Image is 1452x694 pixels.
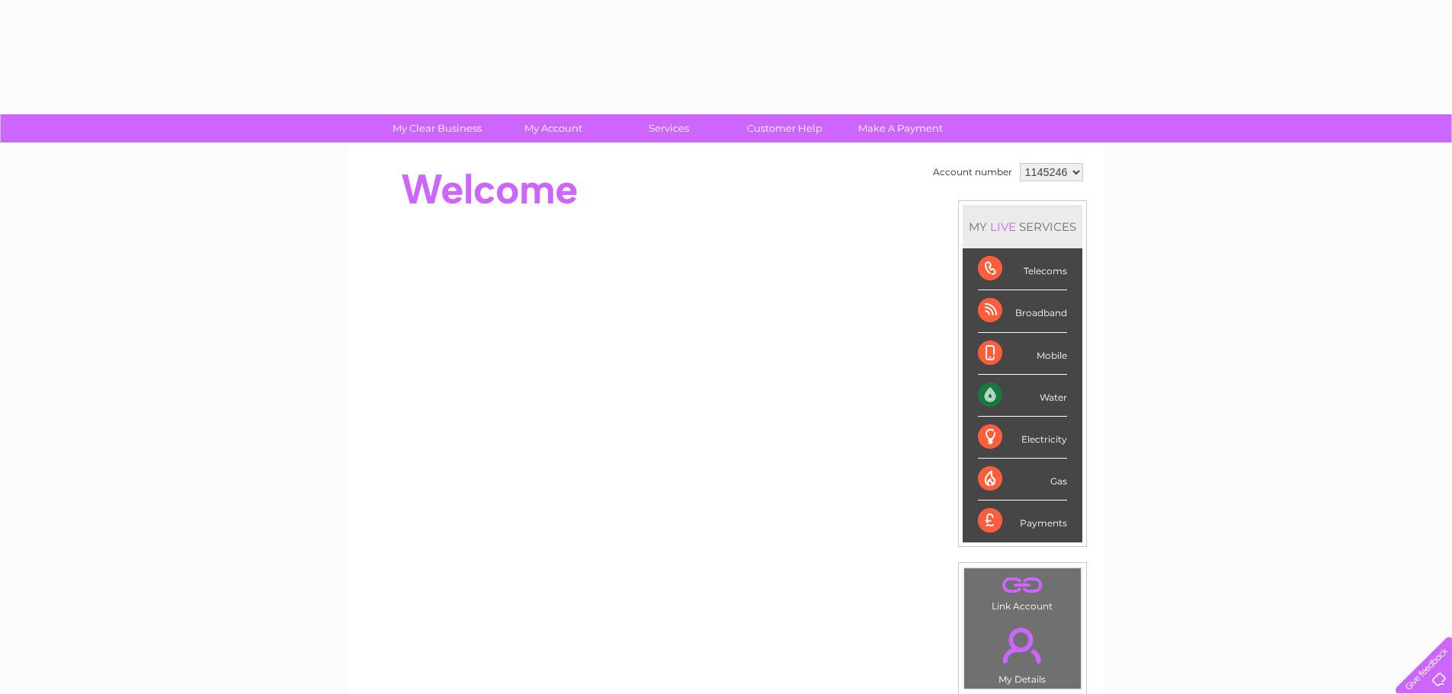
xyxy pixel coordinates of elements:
[722,114,848,142] a: Customer Help
[606,114,732,142] a: Services
[929,159,1016,185] td: Account number
[978,333,1067,375] div: Mobile
[374,114,500,142] a: My Clear Business
[963,568,1082,616] td: Link Account
[963,615,1082,689] td: My Details
[968,572,1077,599] a: .
[963,205,1082,248] div: MY SERVICES
[978,459,1067,501] div: Gas
[978,248,1067,290] div: Telecoms
[987,219,1019,234] div: LIVE
[968,619,1077,672] a: .
[490,114,616,142] a: My Account
[978,501,1067,542] div: Payments
[978,417,1067,459] div: Electricity
[978,375,1067,417] div: Water
[978,290,1067,332] div: Broadband
[838,114,963,142] a: Make A Payment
